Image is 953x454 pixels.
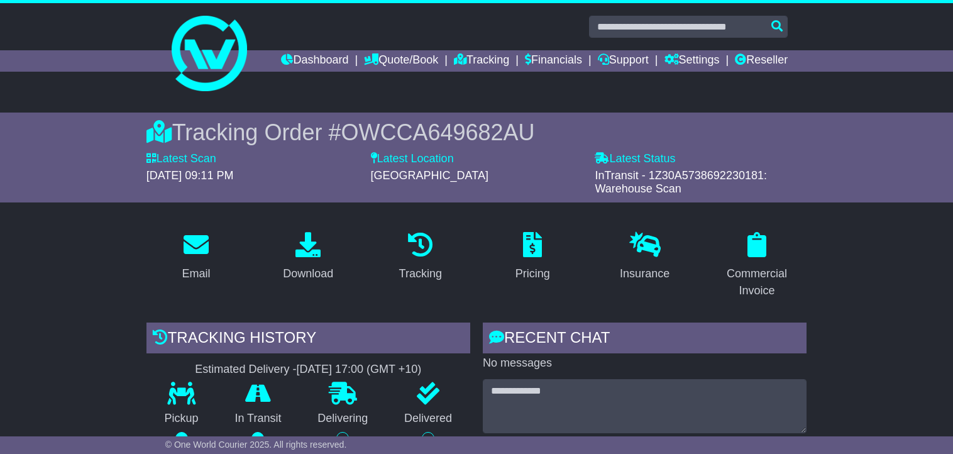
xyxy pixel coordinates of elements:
[146,412,217,426] p: Pickup
[364,50,438,72] a: Quote/Book
[341,119,534,145] span: OWCCA649682AU
[146,363,470,377] div: Estimated Delivery -
[715,265,798,299] div: Commercial Invoice
[507,228,558,287] a: Pricing
[217,412,300,426] p: In Transit
[598,50,649,72] a: Support
[735,50,788,72] a: Reseller
[612,228,678,287] a: Insurance
[371,152,454,166] label: Latest Location
[386,412,470,426] p: Delivered
[299,412,386,426] p: Delivering
[146,152,216,166] label: Latest Scan
[620,265,669,282] div: Insurance
[483,357,807,370] p: No messages
[595,152,675,166] label: Latest Status
[165,440,347,450] span: © One World Courier 2025. All rights reserved.
[146,119,807,146] div: Tracking Order #
[174,228,218,287] a: Email
[281,50,348,72] a: Dashboard
[275,228,341,287] a: Download
[525,50,582,72] a: Financials
[146,169,234,182] span: [DATE] 09:11 PM
[664,50,720,72] a: Settings
[371,169,488,182] span: [GEOGRAPHIC_DATA]
[595,169,767,196] span: InTransit - 1Z30A5738692230181: Warehouse Scan
[296,363,421,377] div: [DATE] 17:00 (GMT +10)
[399,265,442,282] div: Tracking
[454,50,509,72] a: Tracking
[483,323,807,357] div: RECENT CHAT
[182,265,210,282] div: Email
[146,323,470,357] div: Tracking history
[707,228,807,304] a: Commercial Invoice
[515,265,550,282] div: Pricing
[391,228,450,287] a: Tracking
[283,265,333,282] div: Download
